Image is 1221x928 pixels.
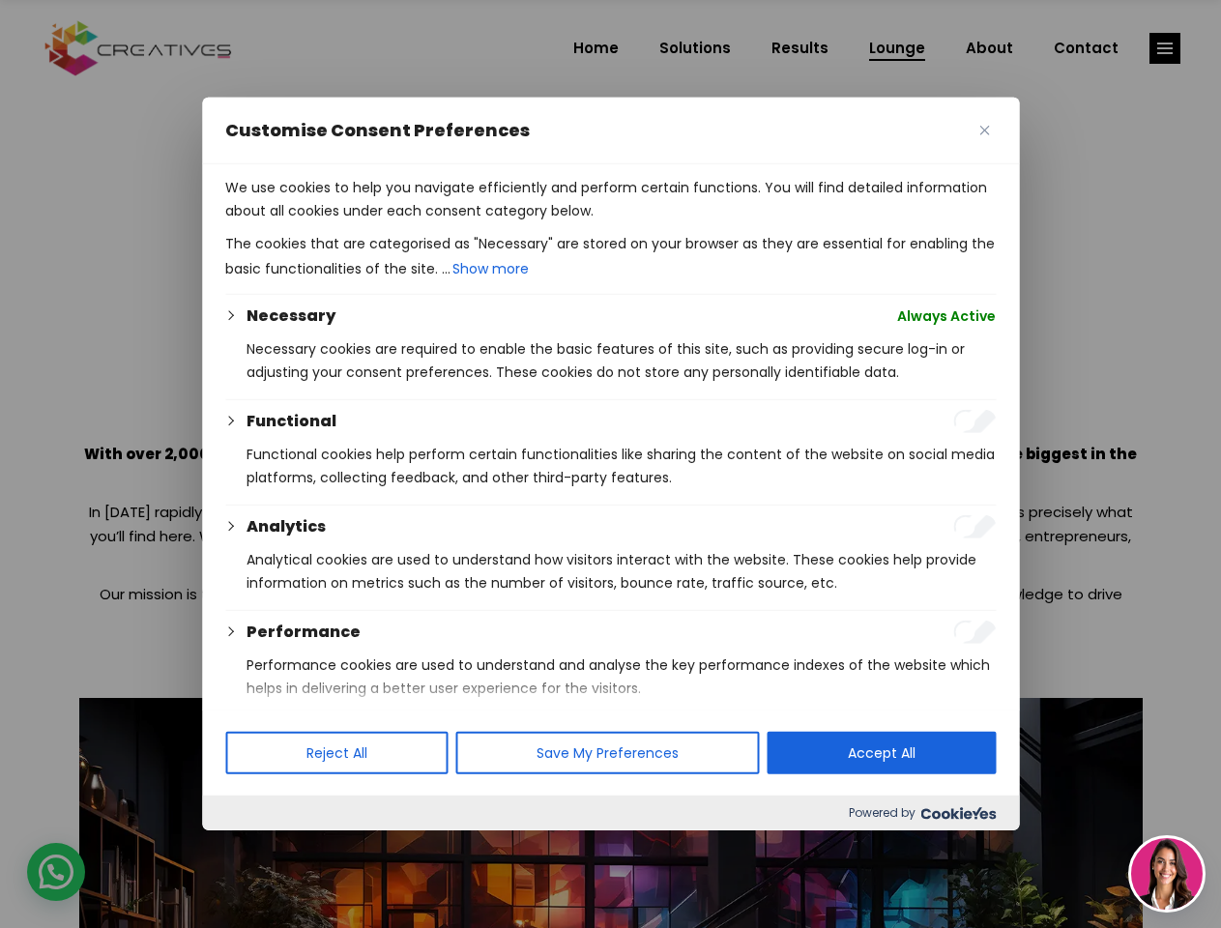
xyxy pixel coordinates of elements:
input: Enable Functional [953,410,996,433]
span: Customise Consent Preferences [225,119,530,142]
p: Performance cookies are used to understand and analyse the key performance indexes of the website... [247,653,996,700]
div: Customise Consent Preferences [202,98,1019,830]
button: Performance [247,621,361,644]
button: Show more [451,255,531,282]
input: Enable Analytics [953,515,996,538]
p: Analytical cookies are used to understand how visitors interact with the website. These cookies h... [247,548,996,594]
button: Accept All [767,732,996,774]
img: Cookieyes logo [920,807,996,820]
p: Necessary cookies are required to enable the basic features of this site, such as providing secur... [247,337,996,384]
p: The cookies that are categorised as "Necessary" are stored on your browser as they are essential ... [225,232,996,282]
img: Close [979,126,989,135]
p: Functional cookies help perform certain functionalities like sharing the content of the website o... [247,443,996,489]
button: Functional [247,410,336,433]
button: Close [973,119,996,142]
span: Always Active [897,304,996,328]
button: Reject All [225,732,448,774]
input: Enable Performance [953,621,996,644]
img: agent [1131,838,1203,910]
p: We use cookies to help you navigate efficiently and perform certain functions. You will find deta... [225,176,996,222]
button: Save My Preferences [455,732,759,774]
button: Necessary [247,304,335,328]
div: Powered by [202,796,1019,830]
button: Analytics [247,515,326,538]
